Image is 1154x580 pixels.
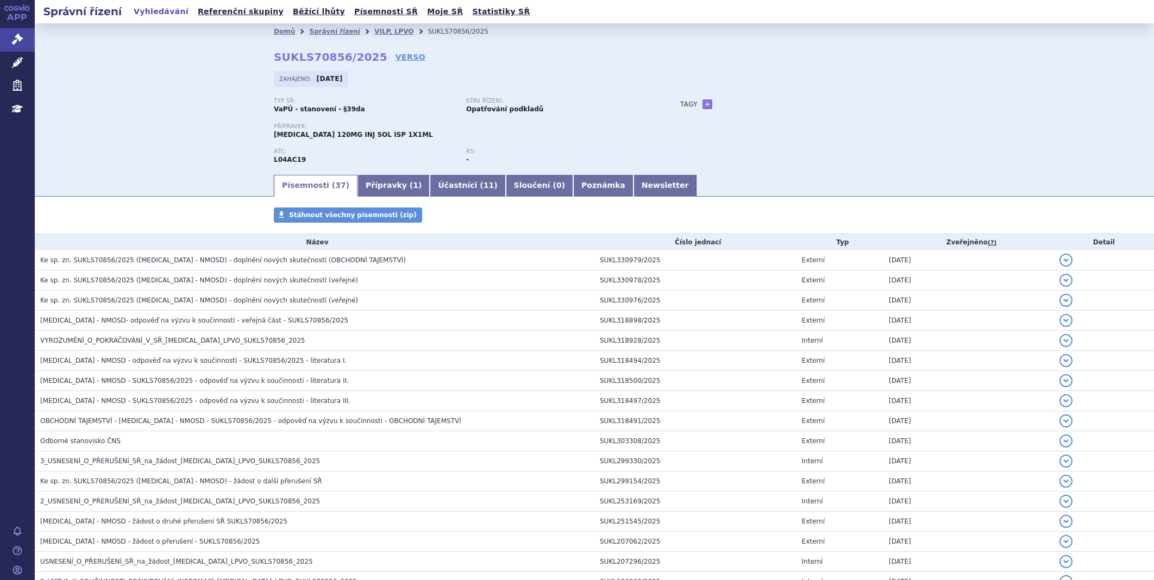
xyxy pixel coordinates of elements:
th: Číslo jednací [594,234,796,250]
button: detail [1059,334,1073,347]
span: Externí [802,317,825,324]
button: detail [1059,354,1073,367]
span: Ke sp. zn. SUKLS70856/2025 (ENSPRYNG - NMOSD) - doplnění nových skutečností (OBCHODNÍ TAJEMSTVÍ) [40,256,406,264]
button: detail [1059,414,1073,427]
td: SUKL330979/2025 [594,250,796,270]
strong: - [466,156,469,163]
span: OBCHODNÍ TAJEMSTVÍ - ENSPRYNG - NMOSD - SUKLS70856/2025 - odpověď na výzvu k součinnosti - OBCHOD... [40,417,461,425]
td: SUKL299154/2025 [594,471,796,491]
td: SUKL318491/2025 [594,411,796,431]
td: [DATE] [883,270,1054,291]
span: 37 [335,181,346,190]
th: Název [35,234,594,250]
th: Detail [1054,234,1154,250]
td: [DATE] [883,291,1054,311]
td: SUKL251545/2025 [594,512,796,532]
td: SUKL330978/2025 [594,270,796,291]
a: Domů [274,28,295,35]
li: SUKLS70856/2025 [428,23,502,40]
span: ENSPRYNG - NMOSD - žádost o druhé přerušení SŘ SUKLS70856/2025 [40,518,287,525]
span: Externí [802,477,825,485]
td: [DATE] [883,331,1054,351]
span: Externí [802,297,825,304]
td: [DATE] [883,512,1054,532]
a: VILP, LPVO [374,28,413,35]
span: VYROZUMĚNÍ_O_POKRAČOVÁNÍ_V_SŘ_ENSPRYNG_LPVO_SUKLS70856_2025 [40,337,305,344]
td: [DATE] [883,371,1054,391]
span: [MEDICAL_DATA] 120MG INJ SOL ISP 1X1ML [274,131,433,138]
span: ENSPRYNG - NMOSD - SUKLS70856/2025 - odpověď na výzvu k součinnosti - literatura II. [40,377,349,384]
p: Stav řízení: [466,98,648,104]
span: USNESENÍ_O_PŘERUŠENÍ_SŘ_na_žádost_ENSPRYNG_LPVO_SUKLS70856_2025 [40,558,313,565]
a: Vyhledávání [130,4,192,19]
span: ENSPRYNG - NMOSD- odpověď na výzvu k součinnosti - veřejná část - SUKLS70856/2025 [40,317,348,324]
td: [DATE] [883,532,1054,552]
td: [DATE] [883,491,1054,512]
p: RS: [466,148,648,155]
span: Odborné stanovisko ČNS [40,437,121,445]
a: Písemnosti SŘ [351,4,421,19]
span: Stáhnout všechny písemnosti (zip) [289,211,417,219]
a: Správní řízení [309,28,360,35]
span: Externí [802,417,825,425]
button: detail [1059,495,1073,508]
button: detail [1059,475,1073,488]
span: Ke sp. zn. SUKLS70856/2025 (ENSPRYNG - NMOSD) - doplnění nových skutečností (veřejné) [40,276,358,284]
span: Ke sp. zn. SUKLS70856/2025 (ENSPRYNG - NMOSD) - doplnění nových skutečností (veřejné) [40,297,358,304]
button: detail [1059,515,1073,528]
span: ENSPRYNG - NMOSD - SUKLS70856/2025 - odpověď na výzvu k součinnosti - literatura III. [40,397,350,405]
button: detail [1059,274,1073,287]
span: 0 [556,181,562,190]
a: Písemnosti (37) [274,175,358,197]
td: SUKL318898/2025 [594,311,796,331]
strong: Opatřování podkladů [466,105,543,113]
strong: [DATE] [317,75,343,83]
span: Interní [802,337,823,344]
p: Typ SŘ: [274,98,455,104]
th: Typ [796,234,884,250]
a: Stáhnout všechny písemnosti (zip) [274,207,422,223]
a: Běžící lhůty [290,4,348,19]
span: Externí [802,518,825,525]
td: [DATE] [883,391,1054,411]
span: ENSPRYNG - NMOSD - odpověď na výzvu k součinnosti - SUKLS70856/2025 - literatura I. [40,357,347,364]
a: Sloučení (0) [506,175,573,197]
abbr: (?) [988,239,996,247]
td: SUKL318928/2025 [594,331,796,351]
span: Interní [802,457,823,465]
span: Interní [802,497,823,505]
a: + [703,99,712,109]
td: SUKL318500/2025 [594,371,796,391]
span: Zahájeno: [279,74,313,83]
button: detail [1059,374,1073,387]
span: 3_USNESENÍ_O_PŘERUŠENÍ_SŘ_na_žádost_ENSPRYNG_LPVO_SUKLS70856_2025 [40,457,320,465]
td: SUKL330976/2025 [594,291,796,311]
td: [DATE] [883,351,1054,371]
td: SUKL303308/2025 [594,431,796,451]
span: Ke sp. zn. SUKLS70856/2025 (ENSPRYNG - NMOSD) - žádost o další přerušení SŘ [40,477,322,485]
button: detail [1059,455,1073,468]
td: SUKL253169/2025 [594,491,796,512]
button: detail [1059,555,1073,568]
a: Poznámka [573,175,634,197]
a: Moje SŘ [424,4,466,19]
td: [DATE] [883,411,1054,431]
td: [DATE] [883,431,1054,451]
span: Externí [802,276,825,284]
a: Přípravky (1) [358,175,430,197]
span: Externí [802,377,825,384]
td: SUKL299330/2025 [594,451,796,471]
a: Statistiky SŘ [469,4,533,19]
td: [DATE] [883,552,1054,572]
span: Externí [802,357,825,364]
th: Zveřejněno [883,234,1054,250]
a: Účastníci (11) [430,175,505,197]
button: detail [1059,394,1073,407]
td: SUKL318494/2025 [594,351,796,371]
button: detail [1059,294,1073,307]
a: VERSO [396,52,425,62]
span: Interní [802,558,823,565]
td: SUKL207296/2025 [594,552,796,572]
button: detail [1059,254,1073,267]
button: detail [1059,434,1073,447]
